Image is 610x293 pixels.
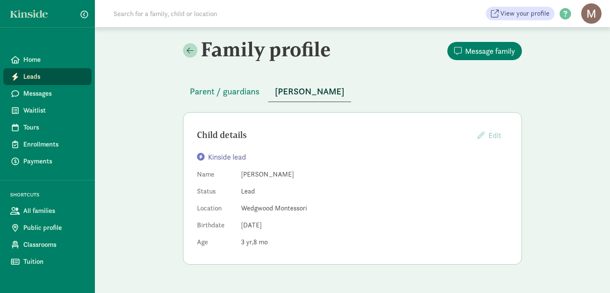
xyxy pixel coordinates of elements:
[568,252,610,293] iframe: Chat Widget
[241,203,508,213] dd: Wedgwood Montessori
[471,126,508,144] button: Edit
[3,253,91,270] a: Tuition
[500,8,549,19] span: View your profile
[253,238,268,246] span: 8
[447,42,522,60] button: Message family
[3,153,91,170] a: Payments
[3,136,91,153] a: Enrollments
[241,169,508,180] dd: [PERSON_NAME]
[268,87,351,97] a: [PERSON_NAME]
[23,88,85,99] span: Messages
[3,68,91,85] a: Leads
[275,85,344,98] span: [PERSON_NAME]
[23,105,85,116] span: Waitlist
[486,7,555,20] a: View your profile
[3,202,91,219] a: All families
[183,37,351,61] h2: Family profile
[3,236,91,253] a: Classrooms
[465,45,515,57] span: Message family
[23,223,85,233] span: Public profile
[488,130,501,140] span: Edit
[197,151,508,163] div: Kinside lead
[197,220,234,234] dt: Birthdate
[3,51,91,68] a: Home
[23,156,85,166] span: Payments
[241,186,508,196] dd: Lead
[183,87,266,97] a: Parent / guardians
[197,237,234,251] dt: Age
[23,139,85,149] span: Enrollments
[23,206,85,216] span: All families
[23,72,85,82] span: Leads
[197,203,234,217] dt: Location
[23,257,85,267] span: Tuition
[23,122,85,133] span: Tours
[23,240,85,250] span: Classrooms
[197,128,471,142] div: Child details
[268,81,351,102] button: [PERSON_NAME]
[3,219,91,236] a: Public profile
[241,221,262,229] span: [DATE]
[241,238,253,246] span: 3
[197,186,234,200] dt: Status
[108,5,346,22] input: Search for a family, child or location
[3,85,91,102] a: Messages
[197,169,234,183] dt: Name
[23,55,85,65] span: Home
[3,119,91,136] a: Tours
[183,81,266,102] button: Parent / guardians
[190,85,260,98] span: Parent / guardians
[3,102,91,119] a: Waitlist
